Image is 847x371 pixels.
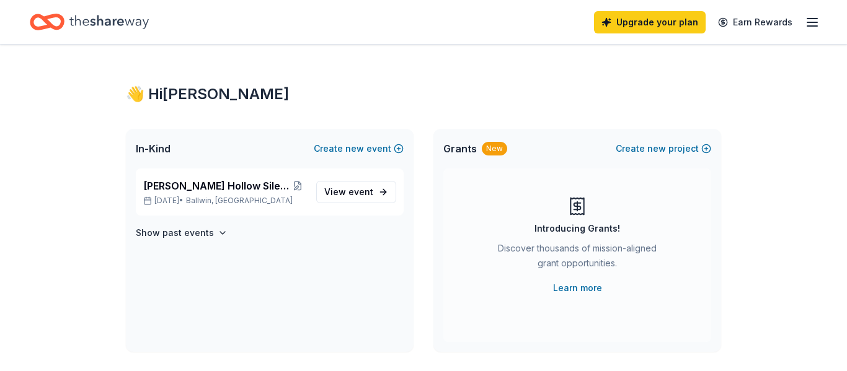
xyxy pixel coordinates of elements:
[314,141,404,156] button: Createnewevent
[493,241,662,276] div: Discover thousands of mission-aligned grant opportunities.
[126,84,721,104] div: 👋 Hi [PERSON_NAME]
[647,141,666,156] span: new
[143,196,306,206] p: [DATE] •
[136,225,214,240] h4: Show past events
[345,141,364,156] span: new
[316,181,396,203] a: View event
[711,11,800,33] a: Earn Rewards
[136,141,171,156] span: In-Kind
[443,141,477,156] span: Grants
[30,7,149,37] a: Home
[594,11,706,33] a: Upgrade your plan
[348,186,373,197] span: event
[143,178,290,193] span: [PERSON_NAME] Hollow Silent Auction 2026
[186,196,293,206] span: Ballwin, [GEOGRAPHIC_DATA]
[324,185,373,199] span: View
[553,281,602,295] a: Learn more
[482,142,507,155] div: New
[616,141,711,156] button: Createnewproject
[136,225,228,240] button: Show past events
[534,221,620,236] div: Introducing Grants!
